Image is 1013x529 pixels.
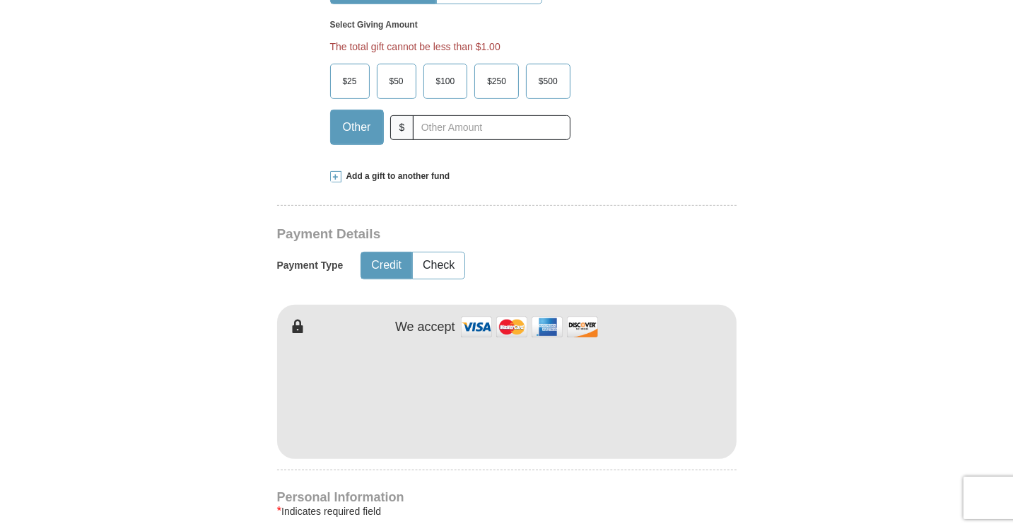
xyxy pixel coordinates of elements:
[330,20,418,30] strong: Select Giving Amount
[361,252,411,279] button: Credit
[336,117,378,138] span: Other
[341,170,450,182] span: Add a gift to another fund
[277,226,638,243] h3: Payment Details
[277,260,344,272] h5: Payment Type
[277,503,737,520] div: Indicates required field
[390,115,414,140] span: $
[413,115,570,140] input: Other Amount
[382,71,411,92] span: $50
[395,320,455,335] h4: We accept
[532,71,565,92] span: $500
[277,492,737,503] h4: Personal Information
[480,71,513,92] span: $250
[330,40,500,54] li: The total gift cannot be less than $1.00
[413,252,464,279] button: Check
[459,312,600,342] img: credit cards accepted
[336,71,364,92] span: $25
[429,71,462,92] span: $100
